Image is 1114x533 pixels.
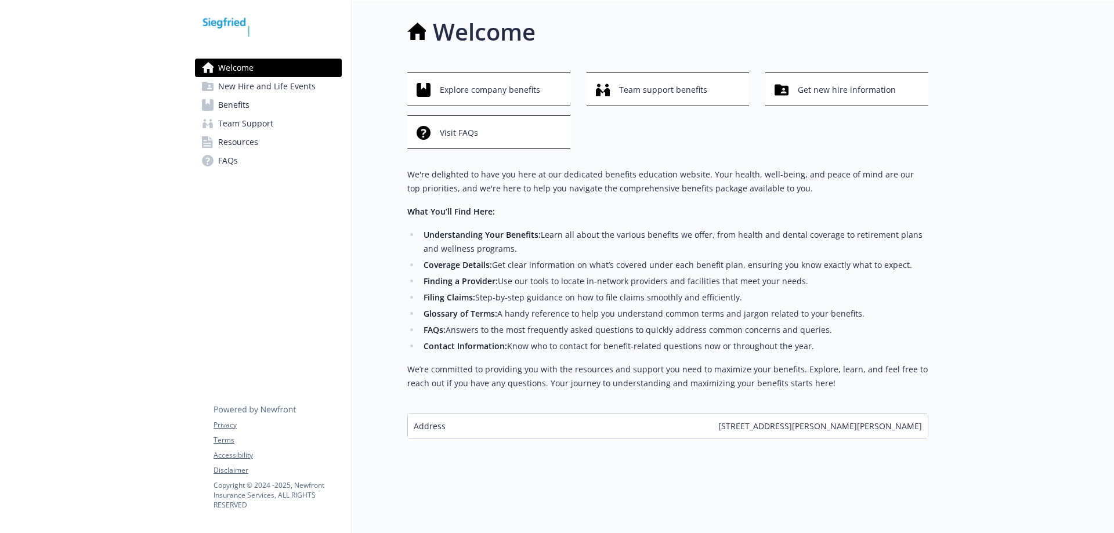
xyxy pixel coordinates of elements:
a: Team Support [195,114,342,133]
button: Team support benefits [587,72,750,106]
span: Address [414,420,446,432]
li: Use our tools to locate in-network providers and facilities that meet your needs. [420,274,928,288]
a: FAQs [195,151,342,170]
span: [STREET_ADDRESS][PERSON_NAME][PERSON_NAME] [718,420,922,432]
a: Terms [214,435,341,445]
strong: What You’ll Find Here: [407,206,495,217]
a: Accessibility [214,450,341,461]
li: Know who to contact for benefit-related questions now or throughout the year. [420,339,928,353]
span: Team Support [218,114,273,133]
li: A handy reference to help you understand common terms and jargon related to your benefits. [420,307,928,321]
span: Resources [218,133,258,151]
strong: Filing Claims: [424,292,475,303]
p: We’re committed to providing you with the resources and support you need to maximize your benefit... [407,362,928,390]
span: Benefits [218,96,249,114]
h1: Welcome [433,14,536,49]
button: Visit FAQs [407,115,570,149]
span: Get new hire information [798,79,896,101]
span: FAQs [218,151,238,170]
span: Welcome [218,59,254,77]
a: Welcome [195,59,342,77]
strong: FAQs: [424,324,446,335]
span: New Hire and Life Events [218,77,316,96]
a: Resources [195,133,342,151]
span: Explore company benefits [440,79,540,101]
button: Explore company benefits [407,72,570,106]
strong: Coverage Details: [424,259,492,270]
li: Get clear information on what’s covered under each benefit plan, ensuring you know exactly what t... [420,258,928,272]
strong: Understanding Your Benefits: [424,229,541,240]
a: Benefits [195,96,342,114]
button: Get new hire information [765,72,928,106]
strong: Glossary of Terms: [424,308,497,319]
li: Answers to the most frequently asked questions to quickly address common concerns and queries. [420,323,928,337]
li: Step-by-step guidance on how to file claims smoothly and efficiently. [420,291,928,304]
li: Learn all about the various benefits we offer, from health and dental coverage to retirement plan... [420,228,928,256]
strong: Finding a Provider: [424,275,498,287]
a: Privacy [214,420,341,430]
p: Copyright © 2024 - 2025 , Newfront Insurance Services, ALL RIGHTS RESERVED [214,480,341,510]
span: Visit FAQs [440,122,478,144]
span: Team support benefits [619,79,707,101]
a: New Hire and Life Events [195,77,342,96]
p: We're delighted to have you here at our dedicated benefits education website. Your health, well-b... [407,168,928,195]
strong: Contact Information: [424,340,507,351]
a: Disclaimer [214,465,341,476]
